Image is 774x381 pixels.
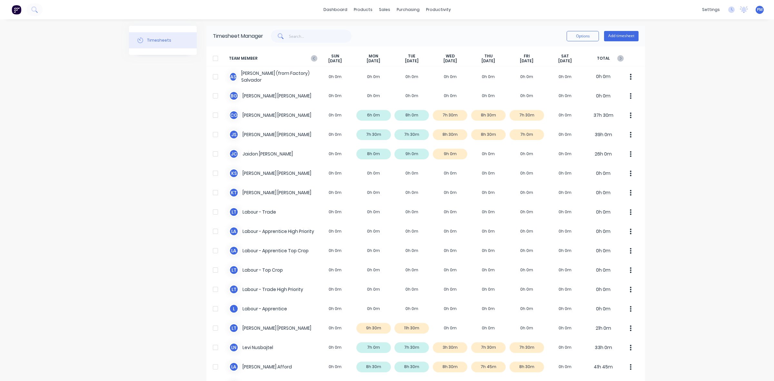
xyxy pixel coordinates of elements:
div: products [351,5,376,15]
span: [DATE] [520,58,533,64]
button: Timesheets [129,32,197,48]
div: sales [376,5,393,15]
span: TUE [408,54,415,59]
img: Factory [12,5,21,15]
div: productivity [423,5,454,15]
div: Timesheets [147,37,171,43]
div: settings [699,5,723,15]
span: TOTAL [584,54,622,64]
button: Add timesheet [604,31,639,41]
a: dashboard [320,5,351,15]
span: [DATE] [328,58,342,64]
div: Timesheet Manager [213,32,263,40]
div: purchasing [393,5,423,15]
span: WED [446,54,455,59]
span: [DATE] [481,58,495,64]
span: [DATE] [405,58,419,64]
span: PM [757,7,763,13]
span: [DATE] [443,58,457,64]
span: [DATE] [367,58,380,64]
span: [DATE] [558,58,572,64]
span: THU [484,54,492,59]
span: FRI [524,54,530,59]
span: SAT [561,54,569,59]
button: Options [567,31,599,41]
span: SUN [331,54,339,59]
span: TEAM MEMBER [229,54,316,64]
span: MON [369,54,378,59]
input: Search... [289,30,352,43]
